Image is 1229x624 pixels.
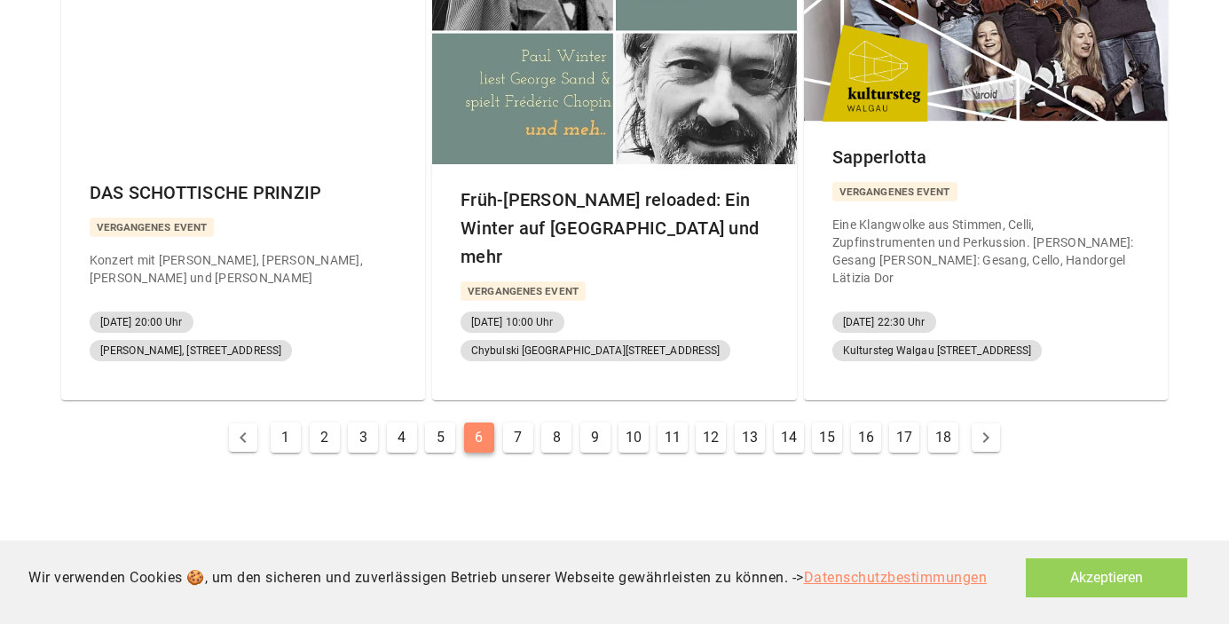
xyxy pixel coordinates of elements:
[229,423,257,452] button: Previous page
[271,423,301,453] button: Goto Page 1
[804,569,988,586] a: Datenschutzbestimmungen
[774,423,804,453] button: Goto Page 14
[310,423,340,453] button: Goto Page 2
[696,423,726,453] button: Goto Page 12
[464,423,494,453] button: Current Page, Page 6
[471,340,720,361] span: Chybulski [GEOGRAPHIC_DATA][STREET_ADDRESS]
[90,217,215,237] h5: VERGANGENES EVENT
[812,423,842,453] button: Goto Page 15
[832,216,1140,287] div: Eine Klangwolke aus Stimmen, Celli, Zupfinstrumenten und Perkussion. [PERSON_NAME]: Gesang [PERSO...
[61,418,1169,457] nav: Pagination Navigation
[541,423,571,453] button: Goto Page 8
[446,171,783,285] div: Früh-[PERSON_NAME] reloaded: Ein Winter auf [GEOGRAPHIC_DATA] und mehr
[100,340,281,361] span: [PERSON_NAME], [STREET_ADDRESS]
[843,312,926,333] span: [DATE] 22:30 Uhr
[972,423,1000,452] button: Next page
[889,423,919,453] button: Goto Page 17
[75,164,412,221] div: DAS SCHOTTISCHE PRINZIP
[461,281,586,301] h5: VERGANGENES EVENT
[735,423,765,453] button: Goto Page 13
[348,423,378,453] button: Goto Page 3
[90,251,398,287] div: Konzert mit [PERSON_NAME], [PERSON_NAME], [PERSON_NAME] und [PERSON_NAME]
[818,129,1154,186] div: Sapperlotta
[1026,558,1187,597] button: Akzeptieren
[100,312,183,333] span: [DATE] 20:00 Uhr
[832,182,957,201] h5: VERGANGENES EVENT
[580,423,611,453] button: Goto Page 9
[503,423,533,453] button: Goto Page 7
[28,567,987,588] div: Wir verwenden Cookies 🍪, um den sicheren und zuverlässigen Betrieb unserer Webseite gewährleisten...
[851,423,881,453] button: Goto Page 16
[618,423,649,453] button: Goto Page 10
[387,423,417,453] button: Goto Page 4
[658,423,688,453] button: Goto Page 11
[843,340,1031,361] span: Kultursteg Walgau [STREET_ADDRESS]
[471,312,554,333] span: [DATE] 10:00 Uhr
[928,423,958,453] button: Goto Page 18
[425,423,455,453] button: Goto Page 5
